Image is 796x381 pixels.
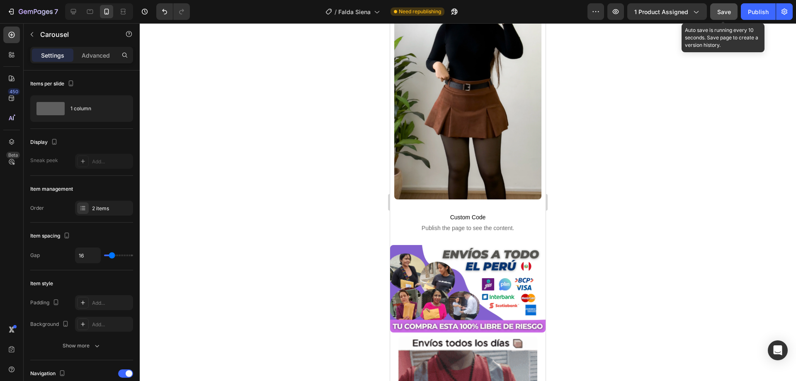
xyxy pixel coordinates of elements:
[41,51,64,60] p: Settings
[399,8,441,15] span: Need republishing
[30,185,73,193] div: Item management
[40,29,111,39] p: Carousel
[30,368,67,379] div: Navigation
[30,252,40,259] div: Gap
[741,3,776,20] button: Publish
[335,7,337,16] span: /
[6,152,20,158] div: Beta
[390,23,546,381] iframe: Design area
[92,205,131,212] div: 2 items
[54,7,58,17] p: 7
[30,297,61,308] div: Padding
[338,7,371,16] span: Falda Siena
[92,299,131,307] div: Add...
[634,7,688,16] span: 1 product assigned
[75,248,100,263] input: Auto
[30,78,76,90] div: Items per slide
[30,319,70,330] div: Background
[30,338,133,353] button: Show more
[30,231,72,242] div: Item spacing
[710,3,738,20] button: Save
[63,342,101,350] div: Show more
[3,3,62,20] button: 7
[8,88,20,95] div: 450
[717,8,731,15] span: Save
[768,340,788,360] div: Open Intercom Messenger
[30,157,58,164] div: Sneak peek
[30,280,53,287] div: Item style
[82,51,110,60] p: Advanced
[30,204,44,212] div: Order
[156,3,190,20] div: Undo/Redo
[92,321,131,328] div: Add...
[70,99,121,118] div: 1 column
[748,7,769,16] div: Publish
[627,3,707,20] button: 1 product assigned
[30,137,59,148] div: Display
